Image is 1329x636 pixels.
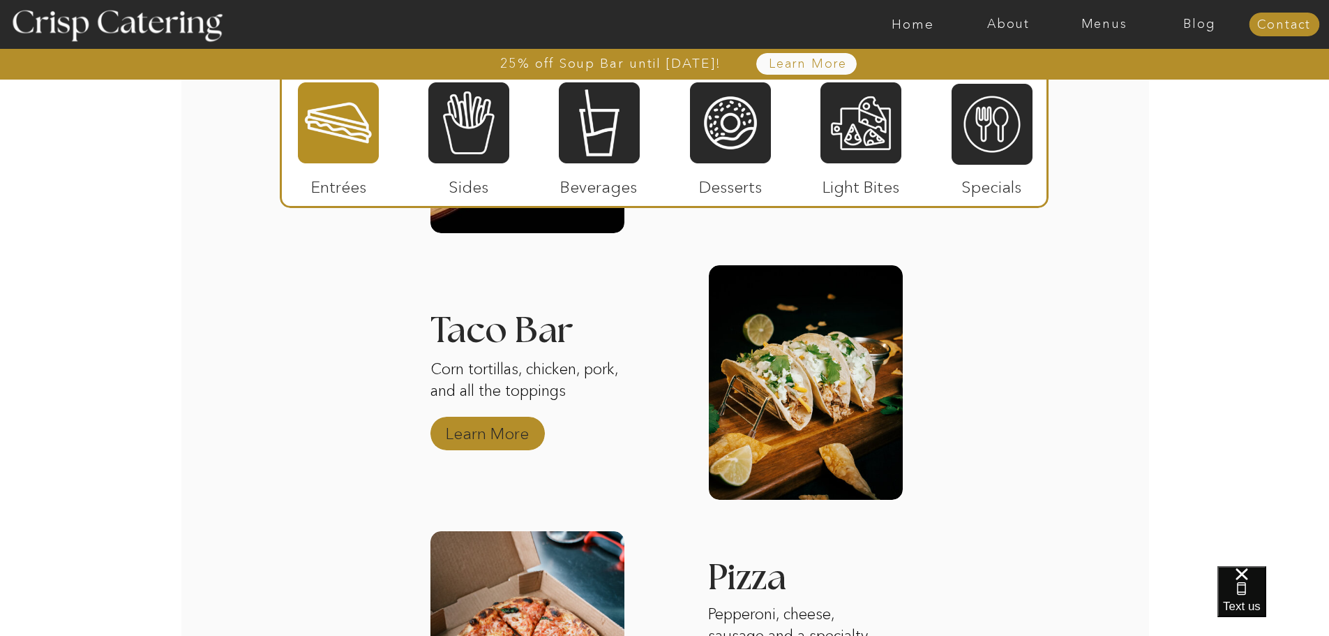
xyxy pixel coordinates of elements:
h3: Pizza [707,560,853,600]
a: About [961,17,1056,31]
p: Corn tortillas, chicken, pork, and all the toppings [430,359,624,426]
a: Contact [1249,18,1319,32]
iframe: podium webchat widget bubble [1217,566,1329,636]
p: Beverages [553,163,645,204]
a: Menus [1056,17,1152,31]
a: Home [865,17,961,31]
a: Blog [1152,17,1247,31]
a: Learn More [441,410,534,450]
p: Entrées [292,163,385,204]
p: Specials [945,163,1038,204]
p: Sides [422,163,515,204]
h3: Taco Bar [430,313,624,330]
a: 25% off Soup Bar until [DATE]! [450,57,772,71]
p: Desserts [684,163,777,204]
p: Light Bites [815,163,908,204]
a: Learn More [737,57,880,71]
